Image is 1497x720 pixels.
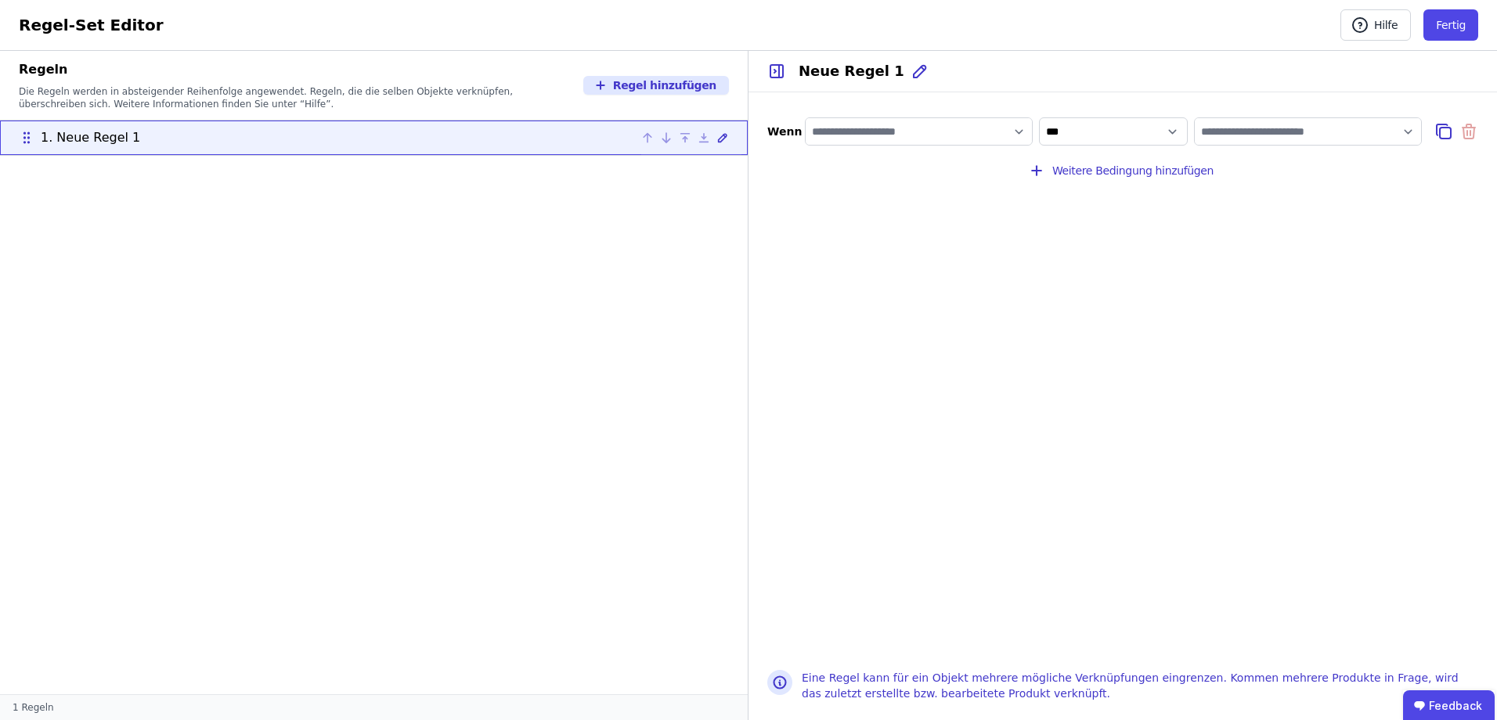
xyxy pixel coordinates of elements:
button: Weitere Bedingung hinzufügen [1019,155,1226,186]
button: filter_by [805,117,1033,146]
button: Fertig [1423,9,1478,41]
div: Neue Regel 1 [799,60,904,82]
button: value [1194,117,1422,146]
div: Regel-Set Editor [19,14,164,36]
span: Wenn [767,124,799,139]
button: Hilfe [1340,9,1411,41]
div: Regeln [19,60,565,79]
div: Eine Regel kann für ein Objekt mehrere mögliche Verknüpfungen eingrenzen. Kommen mehrere Produkte... [802,670,1478,701]
span: 1. Neue Regel 1 [41,128,140,147]
div: Die Regeln werden in absteigender Reihenfolge angewendet. Regeln, die die selben Objekte verknüpf... [19,85,565,110]
button: Regel hinzufügen [583,76,729,95]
